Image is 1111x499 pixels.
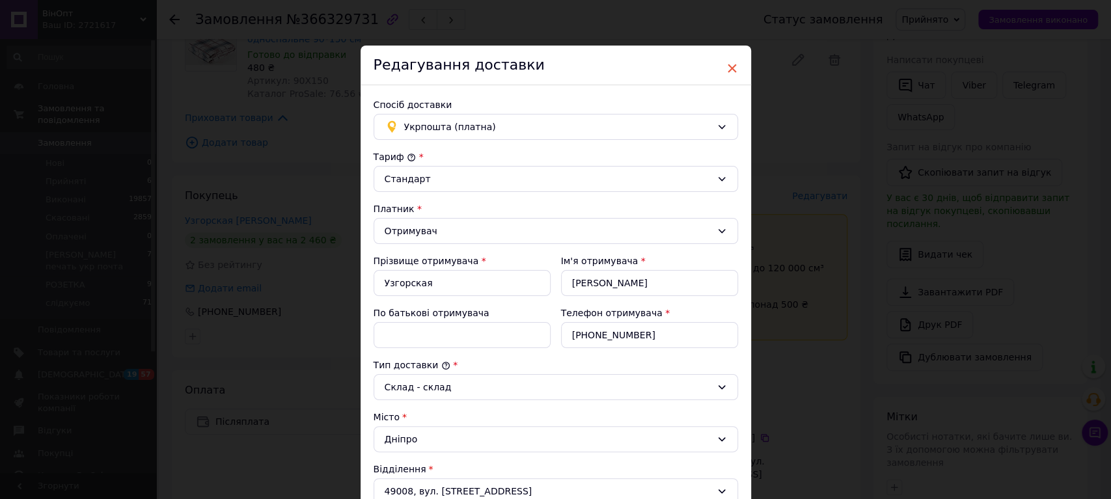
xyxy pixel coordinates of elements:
label: Ім'я отримувача [561,256,638,266]
div: Тип доставки [374,358,738,371]
div: Тариф [374,150,738,163]
div: Дніпро [374,426,738,452]
input: +380 [561,322,738,348]
div: Отримувач [385,224,711,238]
div: Стандарт [385,172,711,186]
div: Відділення [374,463,738,476]
div: Місто [374,411,738,424]
label: Прізвище отримувача [374,256,479,266]
div: Редагування доставки [361,46,751,85]
div: Склад - склад [385,380,711,394]
div: Спосіб доставки [374,98,738,111]
span: × [726,57,738,79]
div: Платник [374,202,738,215]
label: По батькові отримувача [374,308,489,318]
label: Телефон отримувача [561,308,663,318]
span: Укрпошта (платна) [404,120,711,134]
